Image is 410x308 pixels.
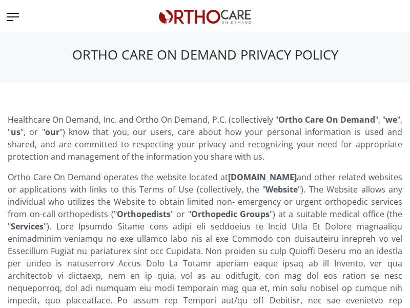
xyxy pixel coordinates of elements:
[11,221,44,232] strong: Services
[117,208,171,220] strong: Orthopedists
[45,126,59,138] strong: our
[228,171,297,183] strong: [DOMAIN_NAME]
[11,126,20,138] strong: us
[265,184,298,195] strong: Website
[385,114,397,125] strong: we
[278,114,375,125] strong: Ortho Care On Demand
[8,113,402,163] p: Healthcare On Demand, Inc. and Ortho On Demand, P.C. (collectively " ", " ", " ", or " ") know th...
[191,208,270,220] strong: Orthopedic Groups
[8,47,402,63] h1: ORTHO CARE ON DEMAND PRIVACY POLICY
